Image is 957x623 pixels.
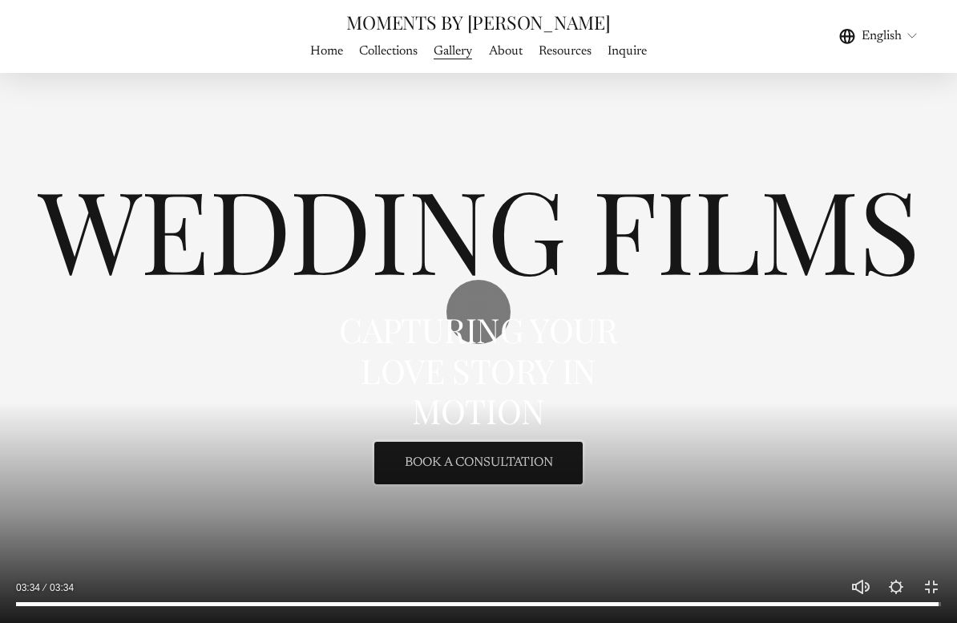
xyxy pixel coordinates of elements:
a: Resources [539,40,592,62]
a: About [489,40,523,62]
a: folder dropdown [434,40,472,62]
button: Pause [446,280,511,344]
div: Current time [16,580,44,596]
span: CAPTURING YOUR LOVE STORY IN MOTION [339,307,625,432]
a: Home [310,40,343,62]
input: Seek [16,599,941,610]
a: MOMENTS BY [PERSON_NAME] [346,10,610,34]
a: Inquire [608,40,647,62]
span: English [862,26,902,46]
span: Gallery [434,42,472,61]
div: language picker [839,26,919,47]
a: Collections [359,40,418,62]
div: Duration [44,580,78,596]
